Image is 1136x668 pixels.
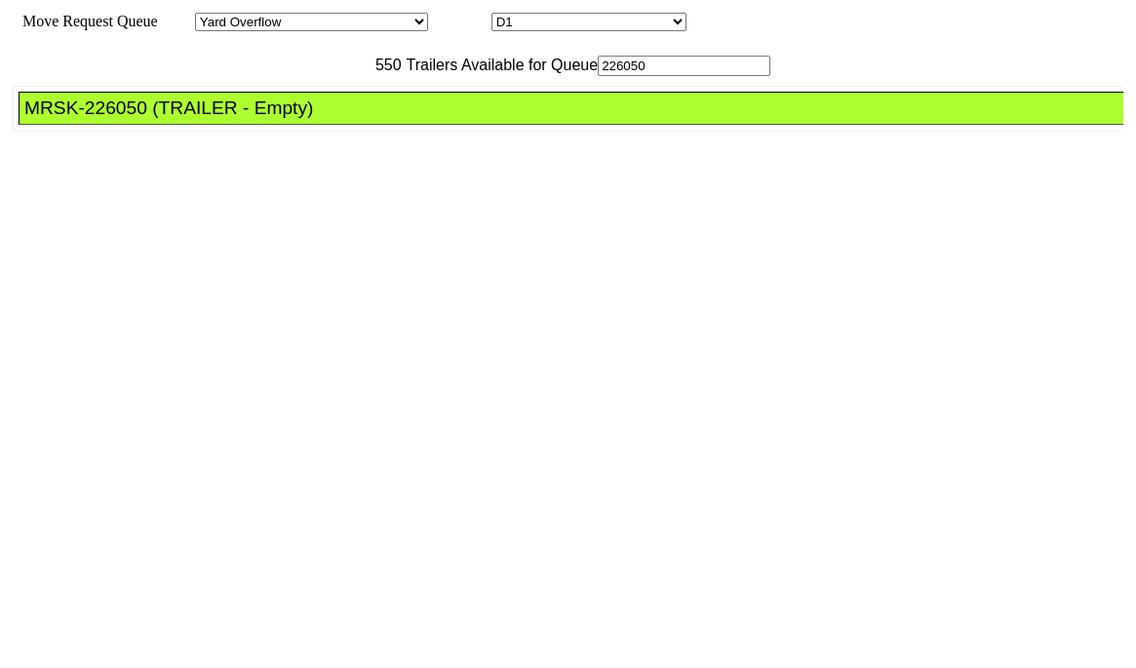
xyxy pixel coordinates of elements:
[432,13,488,29] span: Location
[598,56,770,76] input: Filter Available Trailers
[24,98,1135,119] div: MRSK-226050 (TRAILER - Empty)
[161,13,191,29] span: Area
[402,57,599,73] span: Trailers Available for Queue
[366,57,402,73] span: 550
[13,13,158,29] span: Move Request Queue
